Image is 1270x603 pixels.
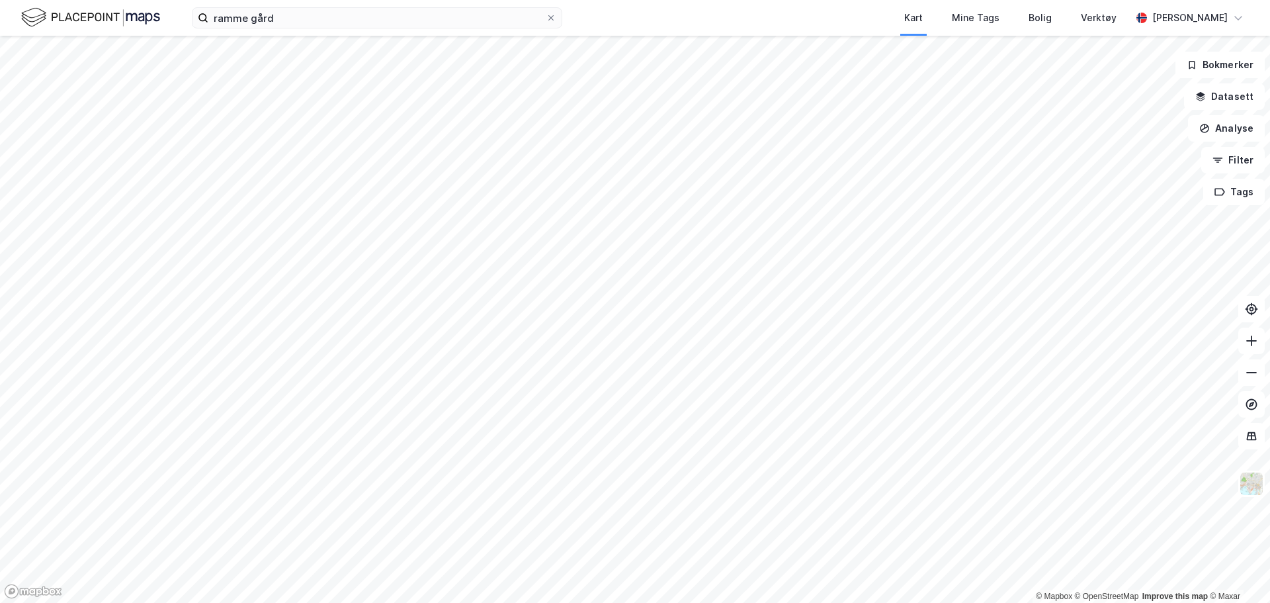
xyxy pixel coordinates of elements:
[21,6,160,29] img: logo.f888ab2527a4732fd821a326f86c7f29.svg
[1081,10,1117,26] div: Verktøy
[4,584,62,599] a: Mapbox homepage
[1036,592,1072,601] a: Mapbox
[904,10,923,26] div: Kart
[1201,147,1265,173] button: Filter
[1239,471,1264,496] img: Z
[1142,592,1208,601] a: Improve this map
[208,8,546,28] input: Søk på adresse, matrikkel, gårdeiere, leietakere eller personer
[1184,83,1265,110] button: Datasett
[1188,115,1265,142] button: Analyse
[952,10,999,26] div: Mine Tags
[1204,539,1270,603] iframe: Chat Widget
[1175,52,1265,78] button: Bokmerker
[1152,10,1228,26] div: [PERSON_NAME]
[1029,10,1052,26] div: Bolig
[1203,179,1265,205] button: Tags
[1075,592,1139,601] a: OpenStreetMap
